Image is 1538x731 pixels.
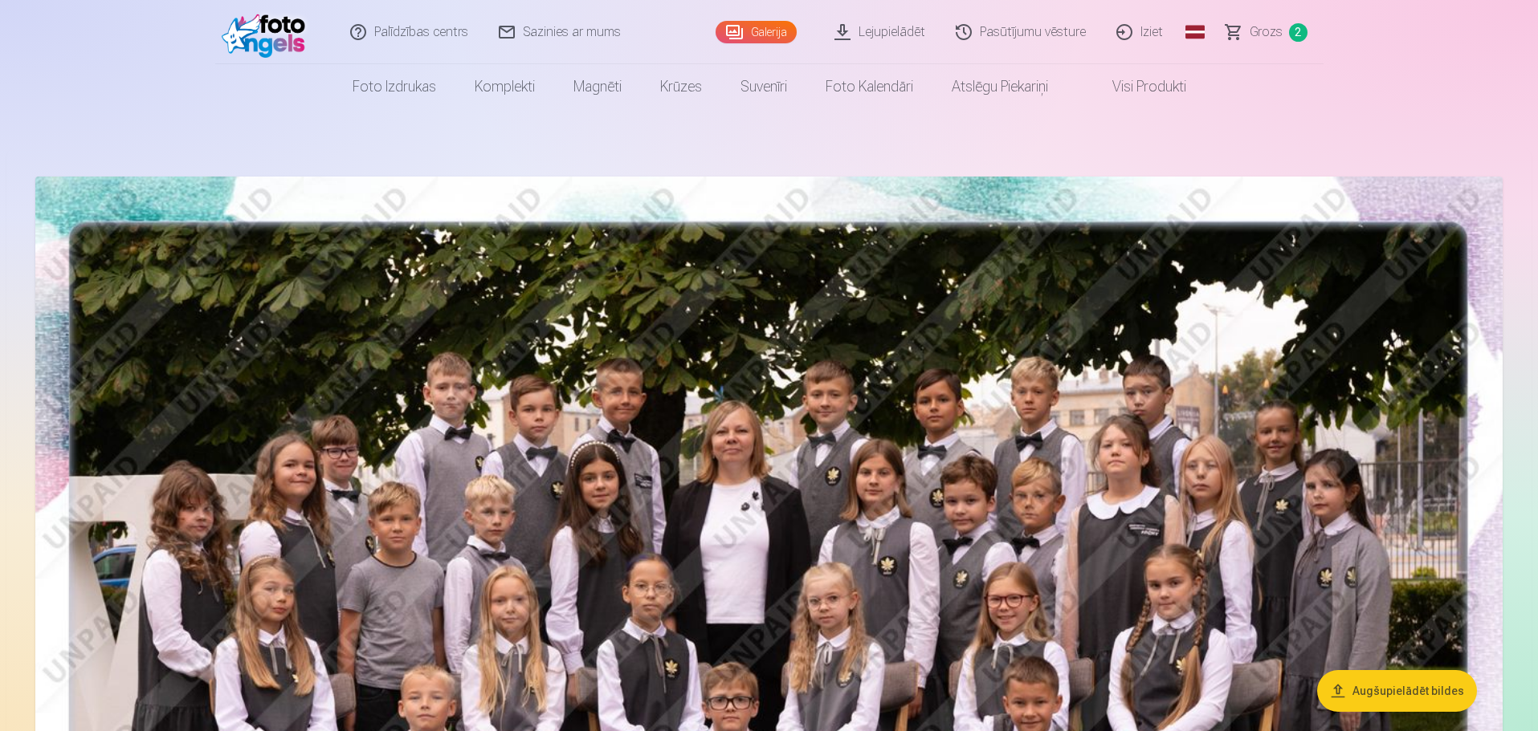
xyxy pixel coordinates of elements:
[641,64,721,109] a: Krūzes
[721,64,806,109] a: Suvenīri
[1289,23,1308,42] span: 2
[1317,670,1477,712] button: Augšupielādēt bildes
[806,64,932,109] a: Foto kalendāri
[1250,22,1283,42] span: Grozs
[716,21,797,43] a: Galerija
[222,6,314,58] img: /fa1
[554,64,641,109] a: Magnēti
[932,64,1067,109] a: Atslēgu piekariņi
[1067,64,1206,109] a: Visi produkti
[333,64,455,109] a: Foto izdrukas
[455,64,554,109] a: Komplekti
